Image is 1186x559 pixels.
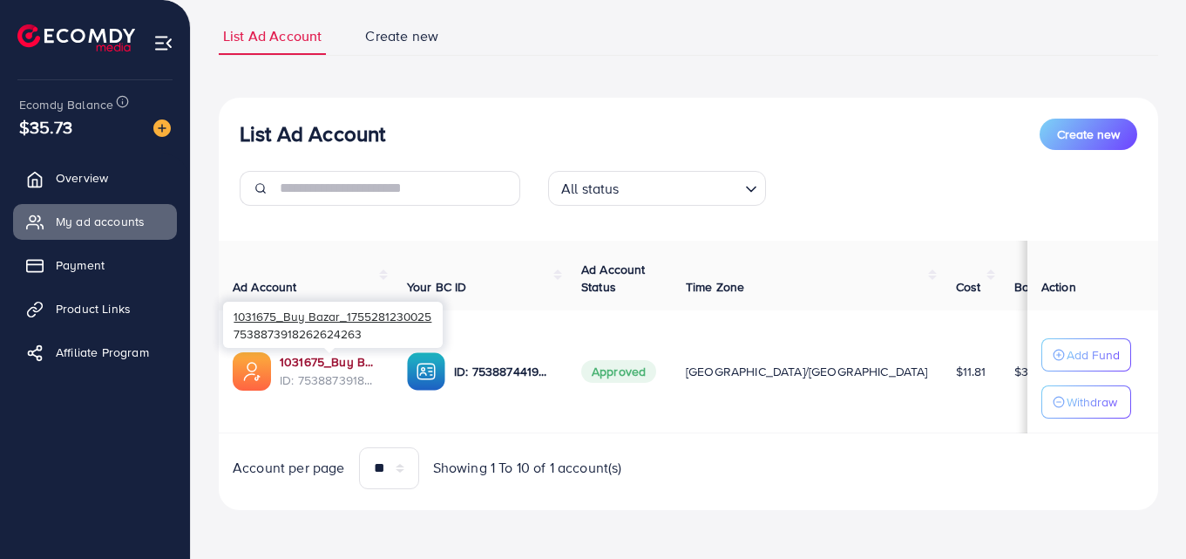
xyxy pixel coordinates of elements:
[1014,363,1042,380] span: $3.19
[1041,385,1131,419] button: Withdraw
[13,204,177,239] a: My ad accounts
[1040,119,1137,150] button: Create new
[1014,278,1061,296] span: Balance
[625,173,738,201] input: Search for option
[234,308,431,324] span: 1031675_Buy Bazar_1755281230025
[1067,344,1120,365] p: Add Fund
[13,291,177,326] a: Product Links
[13,335,177,370] a: Affiliate Program
[956,363,986,380] span: $11.81
[19,96,113,113] span: Ecomdy Balance
[223,302,443,348] div: 7538873918262624263
[1112,481,1173,546] iframe: Chat
[13,160,177,195] a: Overview
[407,278,467,296] span: Your BC ID
[153,33,173,53] img: menu
[56,300,131,317] span: Product Links
[280,372,379,389] span: ID: 7538873918262624263
[19,114,72,140] span: $35.73
[233,352,271,391] img: ic-ads-acc.e4c84228.svg
[407,352,445,391] img: ic-ba-acc.ded83a64.svg
[686,363,928,380] span: [GEOGRAPHIC_DATA]/[GEOGRAPHIC_DATA]
[454,361,553,382] p: ID: 7538874419272695825
[581,261,646,296] span: Ad Account Status
[280,353,379,371] a: 1031675_Buy Bazar_1755281230025
[233,458,345,478] span: Account per page
[433,458,622,478] span: Showing 1 To 10 of 1 account(s)
[17,24,135,51] img: logo
[240,121,385,147] h3: List Ad Account
[56,344,149,361] span: Affiliate Program
[1041,278,1076,296] span: Action
[56,169,108,187] span: Overview
[13,248,177,283] a: Payment
[1067,392,1117,412] p: Withdraw
[1057,126,1120,143] span: Create new
[1041,338,1131,372] button: Add Fund
[56,256,105,274] span: Payment
[56,213,145,230] span: My ad accounts
[558,176,623,201] span: All status
[153,119,171,137] img: image
[686,278,744,296] span: Time Zone
[223,26,322,46] span: List Ad Account
[581,360,656,383] span: Approved
[548,171,766,206] div: Search for option
[233,278,297,296] span: Ad Account
[365,26,438,46] span: Create new
[956,278,981,296] span: Cost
